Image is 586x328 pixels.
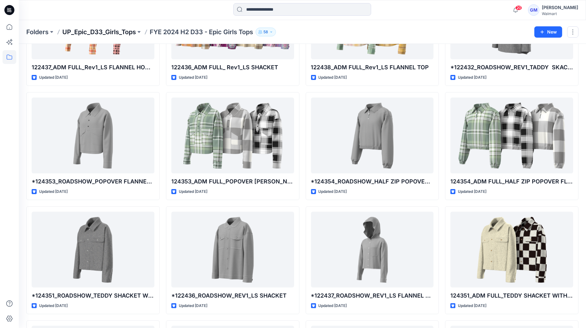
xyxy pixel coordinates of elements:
button: 58 [256,28,276,36]
p: Updated [DATE] [39,303,68,309]
a: *124351_ROADSHOW_TEDDY SHACKET WITH POCKET FLAP [32,212,154,288]
p: 124351_ADM FULL_TEDDY SHACKET WITH POCKET FLAP [450,291,573,300]
a: *124354_ROADSHOW_HALF ZIP POPOVER FLANNEL [311,98,434,173]
p: Updated [DATE] [458,188,486,195]
div: Walmart [542,11,578,16]
a: 124354_ADM FULL_HALF ZIP POPOVER FLANNEL [450,98,573,173]
p: Updated [DATE] [39,74,68,81]
span: 20 [515,5,522,10]
p: Updated [DATE] [458,303,486,309]
p: *124353_ROADSHOW_POPOVER FLANNEL SHACKET [32,177,154,186]
p: 122437_ADM FULL_Rev1_LS FLANNEL HOODED TOP [32,63,154,72]
p: *122432_ROADSHOW_REV1_TADDY SKACKET [450,63,573,72]
p: Updated [DATE] [179,74,207,81]
a: UP_Epic_D33_Girls_Tops [62,28,136,36]
button: New [534,26,562,38]
p: Updated [DATE] [179,188,207,195]
p: *124351_ROADSHOW_TEDDY SHACKET WITH POCKET FLAP [32,291,154,300]
a: 124351_ADM FULL_TEDDY SHACKET WITH POCKET FLAP [450,212,573,288]
p: Updated [DATE] [319,74,347,81]
p: 122438_ADM FULL_Rev1_LS FLANNEL TOP [311,63,434,72]
p: Updated [DATE] [319,303,347,309]
p: *122436_ROADSHOW_REV1_LS SHACKET [171,291,294,300]
div: GM [528,4,539,16]
a: *124353_ROADSHOW_POPOVER FLANNEL SHACKET [32,98,154,173]
p: FYE 2024 H2 D33 - Epic Girls Tops [150,28,253,36]
a: *122436_ROADSHOW_REV1_LS SHACKET [171,212,294,288]
p: Updated [DATE] [319,188,347,195]
p: Updated [DATE] [179,303,207,309]
p: *124354_ROADSHOW_HALF ZIP POPOVER FLANNEL [311,177,434,186]
a: *122437_ROADSHOW_REV1_LS FLANNEL HOODED TOP [311,212,434,288]
p: *122437_ROADSHOW_REV1_LS FLANNEL HOODED TOP [311,291,434,300]
div: [PERSON_NAME] [542,4,578,11]
a: 124353_ADM FULL_POPOVER FLANNEL SHACKET [171,98,294,173]
p: 122436_ADM FULL_ Rev1_LS SHACKET [171,63,294,72]
p: 124353_ADM FULL_POPOVER [PERSON_NAME] [171,177,294,186]
a: Folders [26,28,49,36]
p: Updated [DATE] [458,74,486,81]
p: 58 [263,29,268,35]
p: Updated [DATE] [39,188,68,195]
p: 124354_ADM FULL_HALF ZIP POPOVER FLANNEL [450,177,573,186]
